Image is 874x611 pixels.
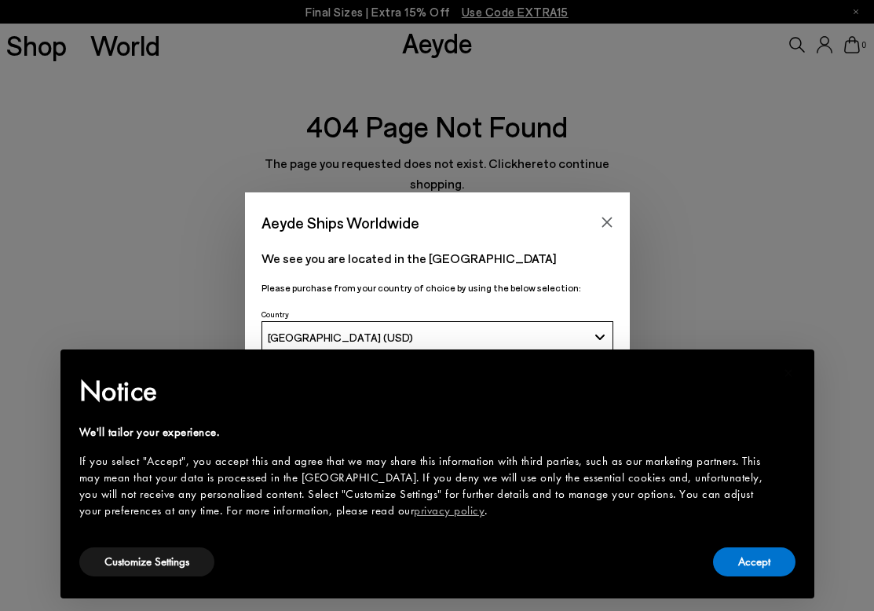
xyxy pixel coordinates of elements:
[261,309,289,319] span: Country
[79,453,770,519] div: If you select "Accept", you accept this and agree that we may share this information with third p...
[79,371,770,412] h2: Notice
[261,209,419,236] span: Aeyde Ships Worldwide
[770,354,808,392] button: Close this notice
[268,331,413,344] span: [GEOGRAPHIC_DATA] (USD)
[261,249,613,268] p: We see you are located in the [GEOGRAPHIC_DATA]
[713,547,795,576] button: Accept
[595,210,619,234] button: Close
[79,424,770,441] div: We'll tailor your experience.
[79,547,214,576] button: Customize Settings
[414,503,485,518] a: privacy policy
[261,280,613,295] p: Please purchase from your country of choice by using the below selection:
[784,360,794,385] span: ×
